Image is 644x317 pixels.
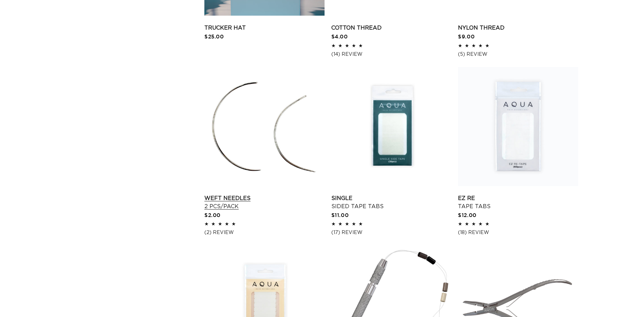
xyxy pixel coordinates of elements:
[458,24,578,32] a: Nylon Thread
[331,194,452,211] a: Single Sided Tape Tabs
[204,194,325,211] a: Weft Needles 2 pcs/pack
[458,194,578,211] a: EZ Re Tape Tabs
[331,24,452,32] a: Cotton Thread
[204,24,325,32] a: Trucker Hat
